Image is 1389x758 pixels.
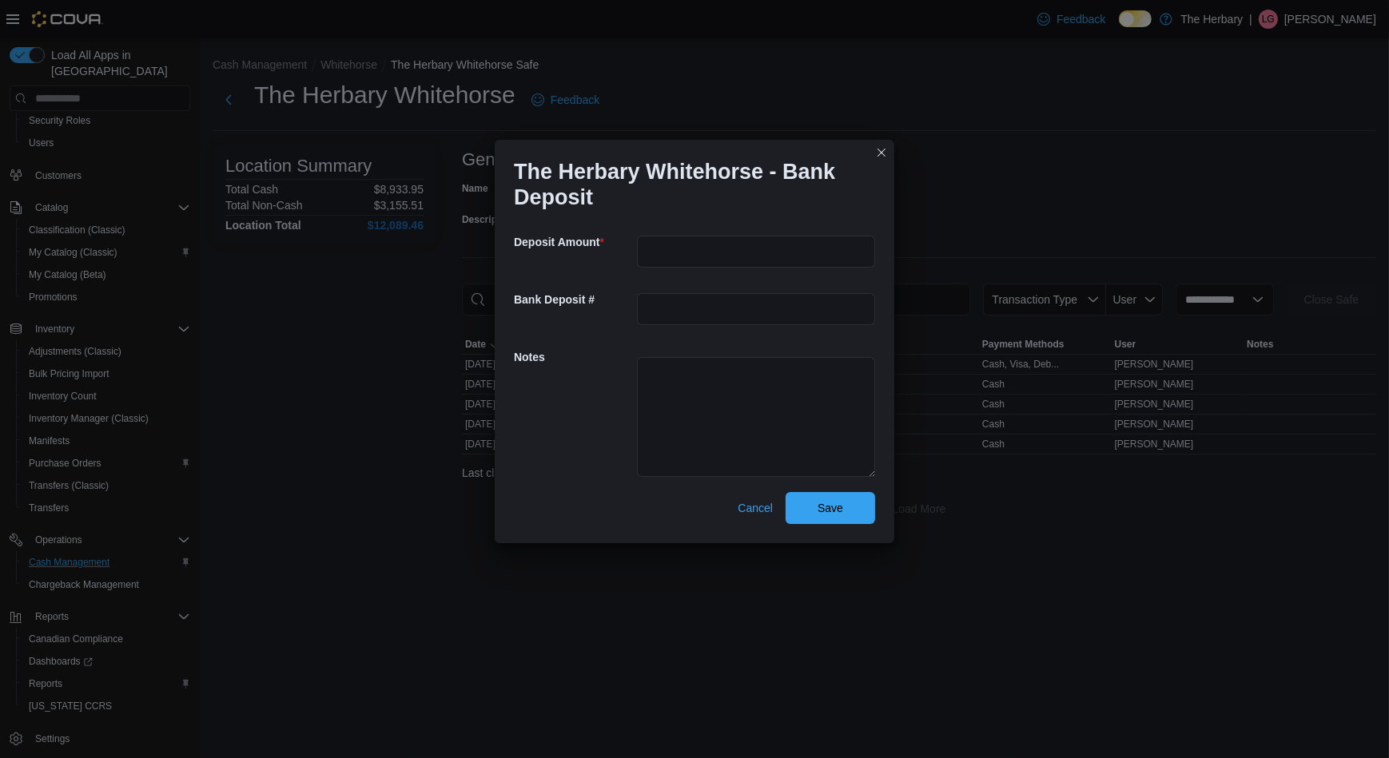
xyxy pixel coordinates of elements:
[731,492,779,524] button: Cancel
[818,500,843,516] span: Save
[514,341,634,373] h5: Notes
[514,226,634,258] h5: Deposit Amount
[738,500,773,516] span: Cancel
[786,492,875,524] button: Save
[514,284,634,316] h5: Bank Deposit #
[872,143,891,162] button: Closes this modal window
[514,159,862,210] h1: The Herbary Whitehorse - Bank Deposit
